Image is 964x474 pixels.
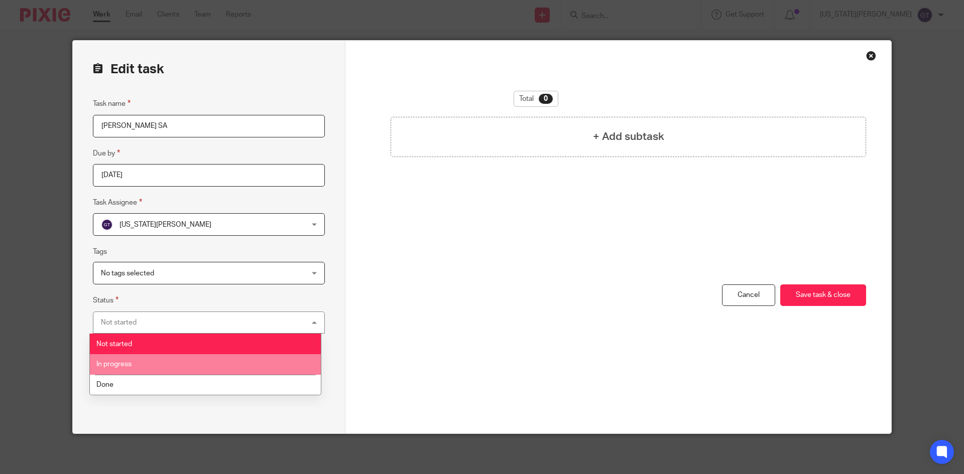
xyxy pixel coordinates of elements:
[101,319,137,326] div: Not started
[539,94,553,104] div: 0
[101,219,113,231] img: svg%3E
[93,247,107,257] label: Tags
[93,61,325,78] h2: Edit task
[514,91,558,107] div: Total
[96,381,113,388] span: Done
[93,197,142,208] label: Task Assignee
[93,294,118,306] label: Status
[722,284,775,306] a: Cancel
[96,361,132,368] span: In progress
[780,284,866,306] button: Save task & close
[593,129,664,144] h4: + Add subtask
[119,221,211,228] span: [US_STATE][PERSON_NAME]
[96,341,132,348] span: Not started
[101,270,154,277] span: No tags selected
[93,147,120,159] label: Due by
[93,98,131,109] label: Task name
[93,164,325,187] input: Pick a date
[866,51,876,61] div: Close this dialog window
